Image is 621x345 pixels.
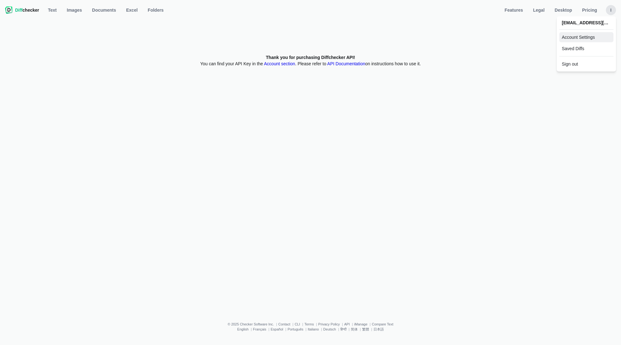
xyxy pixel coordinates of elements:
img: Diffchecker logo [5,6,13,14]
span: Desktop [553,7,573,13]
a: English [237,327,248,331]
a: 日本語 [373,327,384,331]
span: Pricing [581,7,598,13]
li: © 2025 Checker Software Inc. [228,322,278,326]
a: Legal [529,5,549,15]
a: Contact [278,322,290,326]
a: Saved Diffs [559,44,613,54]
h2: Thank you for purchasing Diffchecker API! [216,54,405,61]
a: Terms [305,322,314,326]
button: Sign out [559,59,613,69]
a: Português [288,327,303,331]
a: Excel [122,5,142,15]
span: Documents [91,7,117,13]
a: Desktop [551,5,576,15]
span: Diff [15,8,22,13]
a: Compare Text [372,322,393,326]
a: Pricing [578,5,601,15]
span: Features [503,7,524,13]
a: Italiano [308,327,319,331]
span: [EMAIL_ADDRESS][DOMAIN_NAME] [562,20,611,26]
a: iManage [354,322,367,326]
a: Deutsch [323,327,336,331]
a: Diffchecker [5,5,39,15]
span: Excel [125,7,139,13]
a: Features [501,5,527,15]
span: Text [47,7,58,13]
a: Images [63,5,86,15]
button: Folders [144,5,168,15]
a: 简体 [351,327,358,331]
p: You can find your API Key in the . Please refer to on instructions how to use it. [4,61,617,67]
a: Français [253,327,266,331]
a: Text [44,5,60,15]
a: API Documentation [327,61,365,66]
a: 繁體 [362,327,369,331]
a: Account section [264,61,295,66]
a: हिन्दी [340,327,346,331]
span: Folders [146,7,165,13]
a: API [344,322,350,326]
span: Images [66,7,83,13]
span: checker [15,7,39,13]
button: i [606,5,616,15]
span: Legal [532,7,546,13]
a: Account Settings [559,32,613,42]
a: CLI [295,322,300,326]
a: Documents [88,5,120,15]
a: Privacy Policy [318,322,340,326]
a: Español [271,327,283,331]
